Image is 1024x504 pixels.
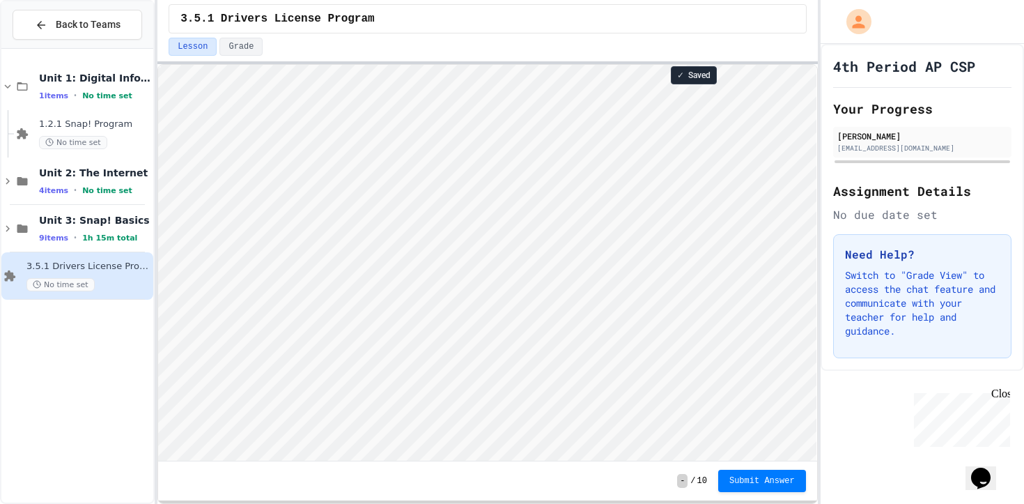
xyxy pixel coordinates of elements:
span: Unit 2: The Internet [39,167,150,179]
span: • [74,90,77,101]
button: Grade [219,38,263,56]
iframe: To enrich screen reader interactions, please activate Accessibility in Grammarly extension settings [158,65,816,461]
div: [EMAIL_ADDRESS][DOMAIN_NAME] [837,143,1007,153]
div: No due date set [833,206,1011,223]
span: - [677,474,688,488]
span: 3.5.1 Drivers License Program [180,10,374,27]
span: No time set [82,186,132,195]
span: 1.2.1 Snap! Program [39,119,150,130]
div: My Account [832,6,875,38]
span: 3.5.1 Drivers License Program [26,261,150,273]
span: Submit Answer [729,475,795,487]
span: • [74,185,77,196]
h2: Assignment Details [833,181,1011,201]
span: No time set [26,278,95,291]
span: 10 [697,475,707,487]
span: Unit 3: Snap! Basics [39,214,150,227]
span: No time set [39,136,107,149]
span: Unit 1: Digital Information [39,72,150,84]
span: No time set [82,91,132,100]
span: 9 items [39,234,68,243]
span: 1 items [39,91,68,100]
h3: Need Help? [845,246,1000,263]
p: Switch to "Grade View" to access the chat feature and communicate with your teacher for help and ... [845,268,1000,338]
h1: 4th Period AP CSP [833,56,975,76]
iframe: chat widget [908,388,1010,447]
h2: Your Progress [833,99,1011,119]
iframe: chat widget [965,448,1010,490]
div: Chat with us now!Close [6,6,96,89]
span: • [74,232,77,243]
button: Submit Answer [718,470,806,492]
div: [PERSON_NAME] [837,130,1007,142]
button: Lesson [169,38,217,56]
span: 4 items [39,186,68,195]
span: ✓ [677,70,684,81]
span: Back to Teams [56,17,121,32]
span: Saved [688,70,711,81]
span: 1h 15m total [82,234,137,243]
span: / [690,475,695,487]
button: Back to Teams [13,10,142,40]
